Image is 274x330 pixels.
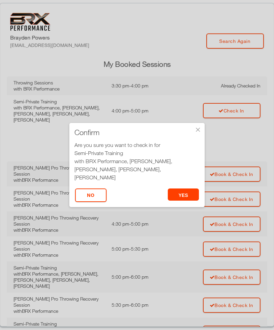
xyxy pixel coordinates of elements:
div: Semi-Private Training [74,149,200,157]
div: × [195,126,201,133]
span: Confirm [74,129,99,136]
div: Are you sure you want to check in for at 4:00 pm? [74,141,200,189]
button: yes [168,188,199,201]
div: with BRX Performance, [PERSON_NAME], [PERSON_NAME], [PERSON_NAME], [PERSON_NAME] [74,157,200,181]
button: No [75,188,107,202]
